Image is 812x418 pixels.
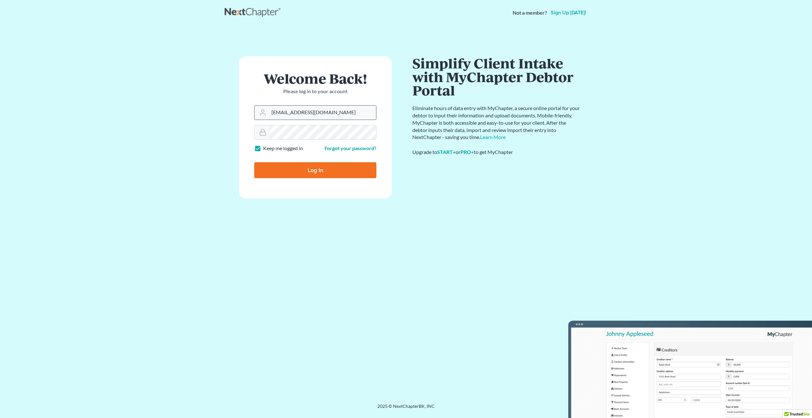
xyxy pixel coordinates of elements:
input: Email Address [269,106,376,120]
a: Sign up [DATE]! [549,10,587,15]
label: Keep me logged in [263,145,303,152]
p: Please log in to your account [254,88,376,95]
div: Upgrade to or to get MyChapter [412,149,581,156]
a: START+ [437,149,456,155]
div: 2025 © NextChapterBK, INC [225,403,587,415]
a: Forgot your password? [325,145,376,151]
input: Log In [254,162,376,178]
h1: Simplify Client Intake with MyChapter Debtor Portal [412,56,581,97]
h1: Welcome Back! [254,72,376,85]
a: Learn More [480,134,506,140]
a: PRO+ [460,149,474,155]
p: Eliminate hours of data entry with MyChapter, a secure online portal for your debtor to input the... [412,105,581,141]
strong: Not a member? [513,9,547,17]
